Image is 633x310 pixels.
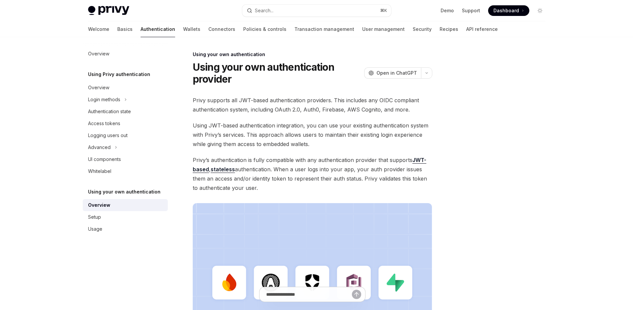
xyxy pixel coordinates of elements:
[535,5,545,16] button: Toggle dark mode
[376,70,417,76] span: Open in ChatGPT
[242,5,391,17] button: Search...⌘K
[88,70,150,78] h5: Using Privy authentication
[352,290,361,299] button: Send message
[211,166,235,173] a: stateless
[88,225,102,233] div: Usage
[83,106,168,117] a: Authentication state
[83,129,168,141] a: Logging users out
[413,21,432,37] a: Security
[243,21,286,37] a: Policies & controls
[83,165,168,177] a: Whitelabel
[88,6,129,15] img: light logo
[193,96,432,114] span: Privy supports all JWT-based authentication providers. This includes any OIDC compliant authentic...
[294,21,354,37] a: Transaction management
[88,143,111,151] div: Advanced
[193,51,432,58] div: Using your own authentication
[88,155,121,163] div: UI components
[83,153,168,165] a: UI components
[208,21,235,37] a: Connectors
[193,155,432,193] span: Privy’s authentication is fully compatible with any authentication provider that supports , authe...
[462,7,480,14] a: Support
[488,5,529,16] a: Dashboard
[88,188,160,196] h5: Using your own authentication
[83,199,168,211] a: Overview
[83,117,168,129] a: Access tokens
[441,7,454,14] a: Demo
[88,21,109,37] a: Welcome
[83,223,168,235] a: Usage
[88,213,101,221] div: Setup
[193,121,432,149] span: Using JWT-based authentication integration, you can use your existing authentication system with ...
[88,119,120,127] div: Access tokens
[493,7,519,14] span: Dashboard
[255,7,273,15] div: Search...
[88,50,109,58] div: Overview
[117,21,133,37] a: Basics
[141,21,175,37] a: Authentication
[380,8,387,13] span: ⌘ K
[466,21,498,37] a: API reference
[364,67,421,79] button: Open in ChatGPT
[88,96,120,104] div: Login methods
[362,21,405,37] a: User management
[440,21,458,37] a: Recipes
[83,82,168,94] a: Overview
[88,167,111,175] div: Whitelabel
[88,84,109,92] div: Overview
[88,108,131,116] div: Authentication state
[193,61,362,85] h1: Using your own authentication provider
[83,48,168,60] a: Overview
[83,211,168,223] a: Setup
[88,131,128,139] div: Logging users out
[183,21,200,37] a: Wallets
[88,201,110,209] div: Overview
